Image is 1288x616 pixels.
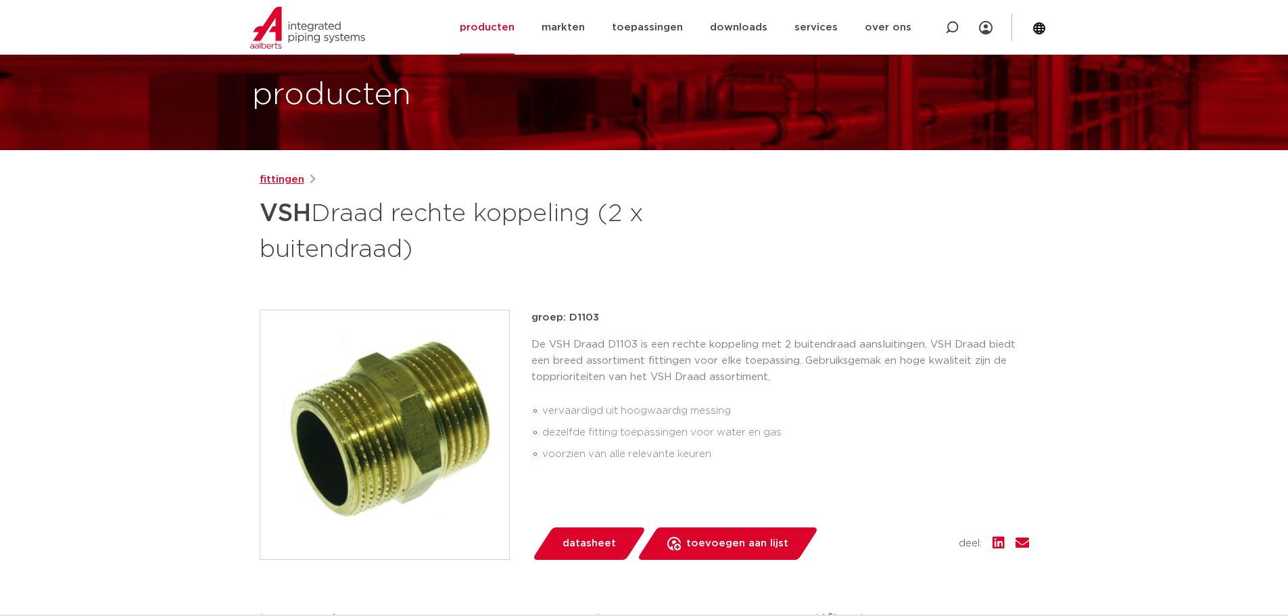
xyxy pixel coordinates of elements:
[542,444,1029,465] li: voorzien van alle relevante keuren
[531,310,1029,326] p: groep: D1103
[563,533,616,554] span: datasheet
[542,400,1029,422] li: vervaardigd uit hoogwaardig messing
[959,536,982,552] span: deel:
[531,527,646,560] a: datasheet
[260,310,509,559] img: Product Image for VSH Draad rechte koppeling (2 x buitendraad)
[260,202,311,226] strong: VSH
[686,533,788,554] span: toevoegen aan lijst
[260,193,767,266] h1: Draad rechte koppeling (2 x buitendraad)
[252,74,411,117] h1: producten
[542,422,1029,444] li: dezelfde fitting toepassingen voor water en gas
[531,337,1029,385] p: De VSH Draad D1103 is een rechte koppeling met 2 buitendraad aansluitingen. VSH Draad biedt een b...
[260,172,304,188] a: fittingen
